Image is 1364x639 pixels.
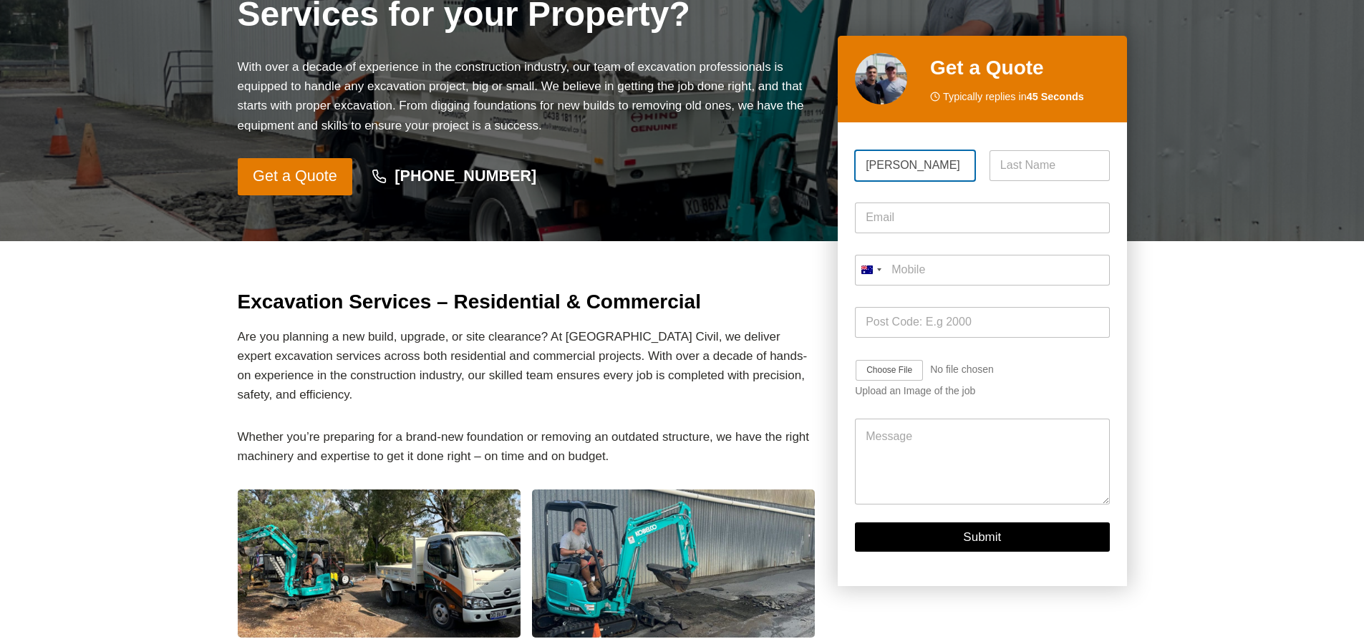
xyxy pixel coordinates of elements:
[943,89,1084,105] span: Typically replies in
[395,167,536,185] strong: [PHONE_NUMBER]
[238,57,816,135] p: With over a decade of experience in the construction industry, our team of excavation professiona...
[253,164,337,189] span: Get a Quote
[855,255,886,286] button: Selected country
[855,203,1109,233] input: Email
[855,255,1109,286] input: Mobile
[238,327,816,405] p: Are you planning a new build, upgrade, or site clearance? At [GEOGRAPHIC_DATA] Civil, we deliver ...
[855,150,975,181] input: First Name
[855,307,1109,338] input: Post Code: E.g 2000
[238,158,353,195] a: Get a Quote
[930,53,1110,83] h2: Get a Quote
[238,287,816,317] h2: Excavation Services – Residential & Commercial
[358,160,550,193] a: [PHONE_NUMBER]
[855,523,1109,552] button: Submit
[855,386,1109,398] div: Upload an Image of the job
[1027,91,1084,102] strong: 45 Seconds
[990,150,1110,181] input: Last Name
[238,427,816,466] p: Whether you’re preparing for a brand-new foundation or removing an outdated structure, we have th...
